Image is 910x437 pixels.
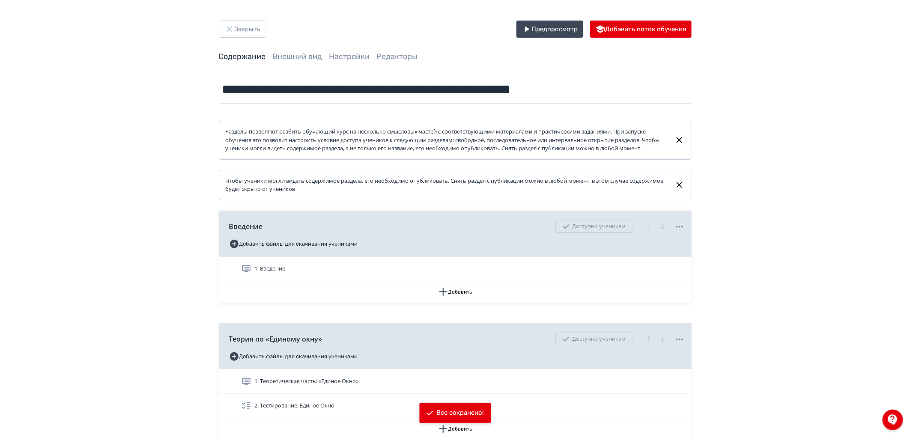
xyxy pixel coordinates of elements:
a: Содержание [219,52,266,61]
a: Внешний вид [273,52,322,61]
span: 1. Введение [255,265,286,273]
button: Добавить файлы для скачивания учениками [229,350,358,363]
span: 2. Тестирование: Единое Окно [255,401,335,410]
div: Доступно ученикам [555,333,633,345]
div: Чтобы ученики могли видеть содержимое раздела, его необходимо опубликовать. Снять раздел с публик... [226,177,668,193]
span: Теория по «Единому окну» [229,334,322,344]
button: Закрыть [219,21,266,38]
span: 1. Теоретическая часть: «Единое Окно» [255,377,359,386]
span: Введение [229,221,263,232]
button: Предпросмотр [516,21,583,38]
div: 2. Тестирование: Единое Окно [219,394,692,418]
div: Все сохранено! [436,409,484,417]
div: Доступно ученикам [555,220,633,233]
button: Добавить поток обучения [590,21,692,38]
div: 1. Введение [219,257,692,281]
a: Настройки [329,52,370,61]
a: Редакторы [377,52,418,61]
div: Разделы позволяют разбить обучающий курс на несколько смысловых частей с соответствующими материа... [226,128,668,153]
button: Добавить [219,281,692,303]
div: 1. Теоретическая часть: «Единое Окно» [219,369,692,394]
button: Добавить файлы для скачивания учениками [229,237,358,251]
